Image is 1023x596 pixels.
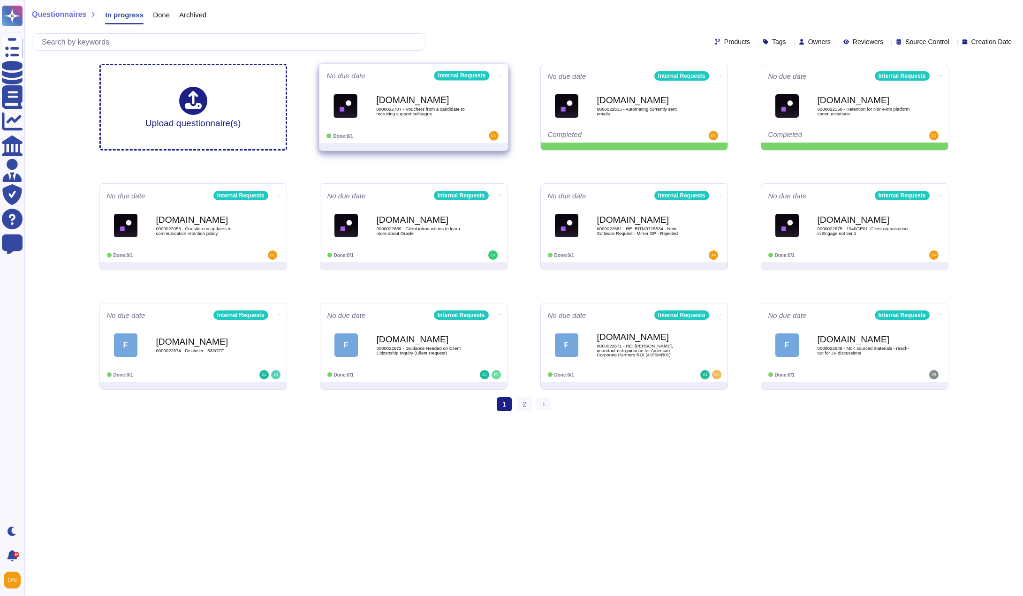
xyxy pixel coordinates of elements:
span: Source Control [905,38,949,45]
span: No due date [768,192,807,199]
b: [DOMAIN_NAME] [597,332,691,341]
b: [DOMAIN_NAME] [156,215,250,224]
img: user [929,250,939,260]
span: 0000022689 - Client introductions to learn more about Oracle [377,226,470,235]
img: user [709,131,718,140]
img: user [712,370,721,379]
img: Logo [334,214,358,237]
span: 0000022675 - 1940GE01_Client organization in Engage not tier 1 [818,226,911,235]
div: Internal Requests [654,191,709,200]
b: [DOMAIN_NAME] [597,215,691,224]
span: Done: 0/1 [775,372,795,377]
span: No due date [107,312,145,319]
span: No due date [327,312,366,319]
span: 0000022674 - Discloser - 532OFF [156,348,250,353]
span: Done: 0/1 [114,253,133,258]
span: Done: 0/1 [334,372,354,377]
div: F [334,333,358,357]
span: No due date [548,192,586,199]
b: [DOMAIN_NAME] [377,215,470,224]
img: user [259,370,269,379]
b: [DOMAIN_NAME] [818,335,911,344]
div: Internal Requests [875,191,930,200]
span: 0000022648 - McK sourced materials - reach-out for JV discussions [818,346,911,355]
span: Archived [179,11,206,18]
b: [DOMAIN_NAME] [376,96,471,105]
div: Internal Requests [434,191,489,200]
a: 2 [517,397,532,411]
b: [DOMAIN_NAME] [818,215,911,224]
span: 0000022707 - Vouchers from a candidate to recruiting support colleague [376,107,471,116]
button: user [2,570,27,590]
span: Done: 0/1 [554,253,574,258]
div: Internal Requests [875,71,930,81]
span: No due date [326,72,365,79]
img: Logo [333,94,357,118]
span: 0000022053 - Question on updates to communication retention policy [156,226,250,235]
img: user [4,572,21,588]
span: Done: 0/1 [333,133,353,138]
div: F [114,333,137,357]
span: No due date [768,73,807,80]
div: Internal Requests [434,310,489,320]
span: Done [153,11,170,18]
div: F [555,333,578,357]
img: Logo [555,214,578,237]
span: Done: 0/1 [554,372,574,377]
img: user [268,250,277,260]
span: In progress [105,11,144,18]
div: Internal Requests [654,310,709,320]
div: Internal Requests [434,71,489,80]
span: No due date [548,312,586,319]
span: Done: 0/1 [114,372,133,377]
span: Products [724,38,750,45]
div: Internal Requests [213,191,268,200]
div: 9+ [14,552,19,558]
span: Questionnaires [32,11,86,18]
img: Logo [775,214,799,237]
span: Done: 0/1 [775,253,795,258]
b: [DOMAIN_NAME] [377,335,470,344]
input: Search by keywords [37,34,425,50]
img: user [929,370,939,379]
b: [DOMAIN_NAME] [818,96,911,105]
img: Logo [114,214,137,237]
span: Done: 0/1 [334,253,354,258]
span: 0000022681 - RE: RITM9715534 - New Software Request - Mirror OP - Rejected [597,226,691,235]
div: F [775,333,799,357]
span: No due date [548,73,586,80]
span: 0000022672 - Guidance Needed on Client Citizenship Inquiry (Client Request) [377,346,470,355]
span: 0000022150 - Retention for Non-Firm platform communications [818,107,911,116]
b: [DOMAIN_NAME] [597,96,691,105]
span: No due date [327,192,366,199]
span: Creation Date [971,38,1012,45]
span: Tags [772,38,786,45]
span: No due date [107,192,145,199]
span: › [543,400,545,408]
span: Owners [808,38,831,45]
div: Internal Requests [875,310,930,320]
img: user [929,131,939,140]
b: [DOMAIN_NAME] [156,337,250,346]
span: No due date [768,312,807,319]
img: user [480,370,489,379]
div: Completed [768,131,883,140]
div: Completed [548,131,663,140]
span: 0000022635 - Automating currently sent emails [597,107,691,116]
img: user [488,250,498,260]
div: Upload questionnaire(s) [145,87,241,128]
div: Internal Requests [213,310,268,320]
img: Logo [555,94,578,118]
span: Reviewers [853,38,883,45]
img: user [492,370,501,379]
img: user [709,250,718,260]
div: Internal Requests [654,71,709,81]
img: user [489,131,498,141]
img: user [271,370,280,379]
img: Logo [775,94,799,118]
span: 1 [497,397,512,411]
span: 0000022671 - RE: [PERSON_NAME], important risk guidance for American Corporate Partners ROI (4155... [597,344,691,357]
img: user [700,370,710,379]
